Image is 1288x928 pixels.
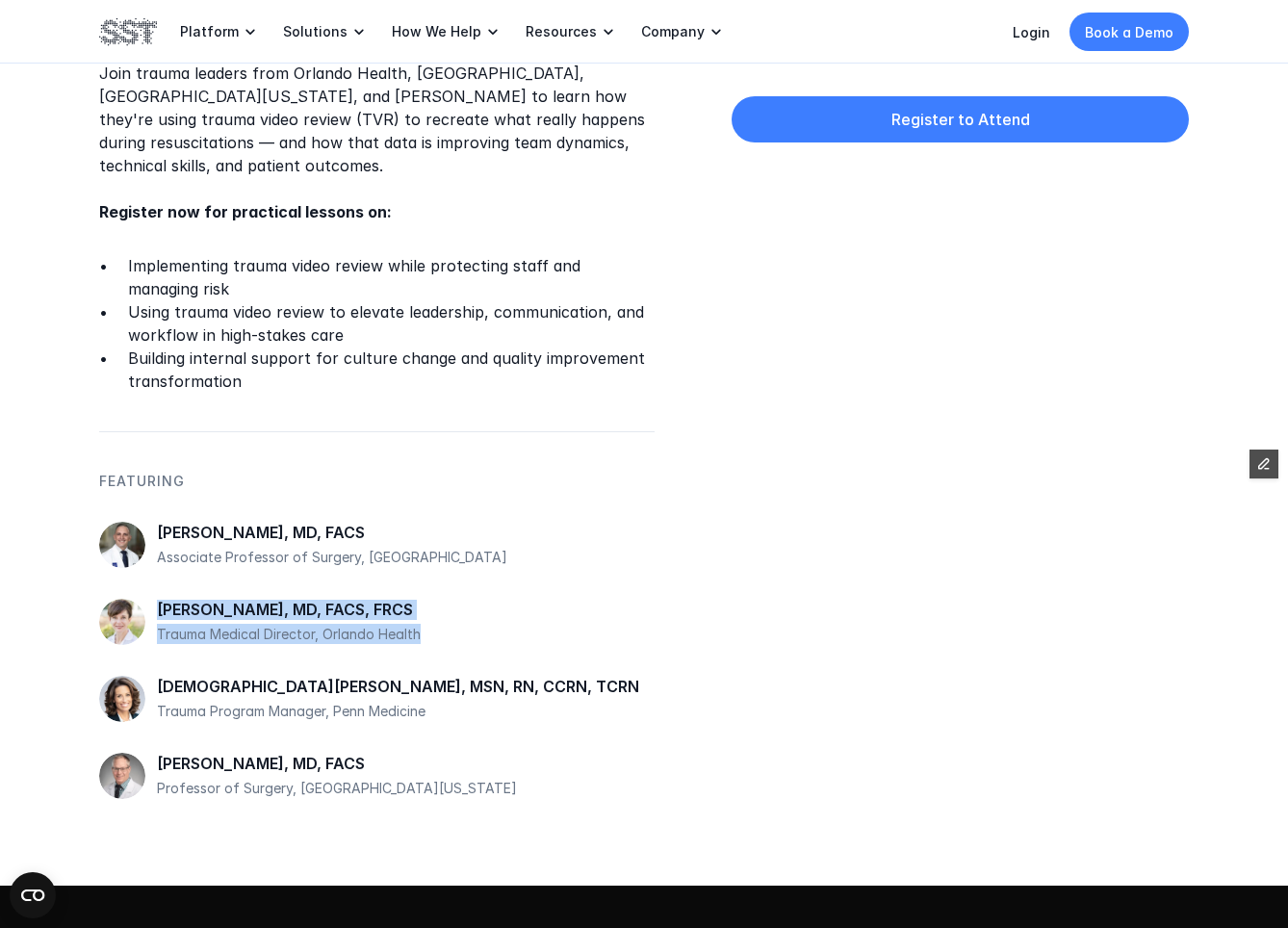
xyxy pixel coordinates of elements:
[392,23,481,40] p: How We Help
[157,624,655,644] p: Trauma Medical Director, Orlando Health
[128,300,655,347] p: Using trauma video review to elevate leadership, communication, and workflow in high-stakes care
[99,522,145,568] img: Ryan Dumas headshot
[1249,450,1278,478] button: Edit Framer Content
[157,523,655,543] p: [PERSON_NAME], MD, FACS
[157,754,655,774] p: [PERSON_NAME], MD, FACS
[99,471,185,492] p: Featuring
[641,23,705,40] p: Company
[1013,24,1050,40] a: Login
[157,677,655,697] p: [DEMOGRAPHIC_DATA][PERSON_NAME], MSN, RN, CCRN, TCRN
[526,23,597,40] p: Resources
[99,676,145,722] img: Kristen Chreiman headshot
[157,701,655,721] p: Trauma Program Manager, Penn Medicine
[1085,22,1173,42] p: Book a Demo
[180,23,239,40] p: Platform
[157,778,655,798] p: Professor of Surgery, [GEOGRAPHIC_DATA][US_STATE]
[890,110,1029,130] p: Register to Attend
[157,547,655,567] p: Associate Professor of Surgery, [GEOGRAPHIC_DATA]
[99,202,392,221] strong: Register now for practical lessons on:
[1069,13,1189,51] a: Book a Demo
[99,599,145,645] img: Tracy Zito headshot
[732,96,1189,142] a: Register to Attend
[157,600,655,620] p: [PERSON_NAME], MD, FACS, FRCS
[283,23,348,40] p: Solutions
[128,347,655,393] p: Building internal support for culture change and quality improvement transformation
[10,872,56,918] button: Open CMP widget
[99,15,157,48] img: SST logo
[128,254,655,300] p: Implementing trauma video review while protecting staff and managing risk
[99,753,145,799] img: Dan N. Holena headshot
